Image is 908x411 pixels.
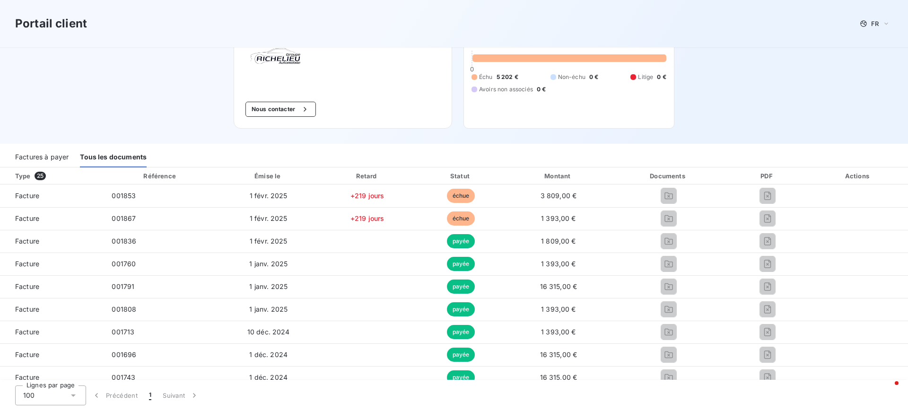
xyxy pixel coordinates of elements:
[112,350,136,359] span: 001696
[447,348,475,362] span: payée
[249,260,288,268] span: 1 janv. 2025
[112,328,134,336] span: 001713
[8,282,96,291] span: Facture
[447,211,475,226] span: échue
[112,214,136,222] span: 001867
[112,305,136,313] span: 001808
[112,282,134,290] span: 001791
[80,148,147,167] div: Tous les documents
[8,327,96,337] span: Facture
[558,73,585,81] span: Non-échu
[86,385,143,405] button: Précédent
[447,302,475,316] span: payée
[35,172,46,180] span: 25
[112,192,136,200] span: 001853
[509,171,608,181] div: Montant
[15,15,87,32] h3: Portail client
[447,370,475,385] span: payée
[447,280,475,294] span: payée
[8,305,96,314] span: Facture
[540,350,577,359] span: 16 315,00 €
[8,191,96,201] span: Facture
[249,350,288,359] span: 1 déc. 2024
[417,171,505,181] div: Statut
[447,325,475,339] span: payée
[871,20,879,27] span: FR
[8,350,96,359] span: Facture
[541,237,576,245] span: 1 809,00 €
[876,379,899,402] iframe: Intercom live chat
[249,305,288,313] span: 1 janv. 2025
[589,73,598,81] span: 0 €
[540,282,577,290] span: 16 315,00 €
[157,385,205,405] button: Suivant
[8,259,96,269] span: Facture
[247,328,290,336] span: 10 déc. 2024
[112,237,136,245] span: 001836
[810,171,906,181] div: Actions
[447,189,475,203] span: échue
[537,85,546,94] span: 0 €
[729,171,806,181] div: PDF
[350,192,384,200] span: +219 jours
[350,214,384,222] span: +219 jours
[23,391,35,400] span: 100
[470,65,474,73] span: 0
[657,73,666,81] span: 0 €
[447,257,475,271] span: payée
[638,73,653,81] span: Litige
[245,26,306,87] img: Company logo
[219,171,318,181] div: Émise le
[8,214,96,223] span: Facture
[249,282,288,290] span: 1 janv. 2025
[245,102,315,117] button: Nous contacter
[149,391,151,400] span: 1
[540,373,577,381] span: 16 315,00 €
[249,373,288,381] span: 1 déc. 2024
[143,172,175,180] div: Référence
[250,214,288,222] span: 1 févr. 2025
[612,171,725,181] div: Documents
[8,373,96,382] span: Facture
[541,260,576,268] span: 1 393,00 €
[112,373,135,381] span: 001743
[479,73,493,81] span: Échu
[250,237,288,245] span: 1 févr. 2025
[541,328,576,336] span: 1 393,00 €
[479,85,533,94] span: Avoirs non associés
[322,171,413,181] div: Retard
[541,214,576,222] span: 1 393,00 €
[497,73,518,81] span: 5 202 €
[15,148,69,167] div: Factures à payer
[112,260,136,268] span: 001760
[541,305,576,313] span: 1 393,00 €
[143,385,157,405] button: 1
[250,192,288,200] span: 1 févr. 2025
[541,192,577,200] span: 3 809,00 €
[447,234,475,248] span: payée
[9,171,102,181] div: Type
[8,236,96,246] span: Facture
